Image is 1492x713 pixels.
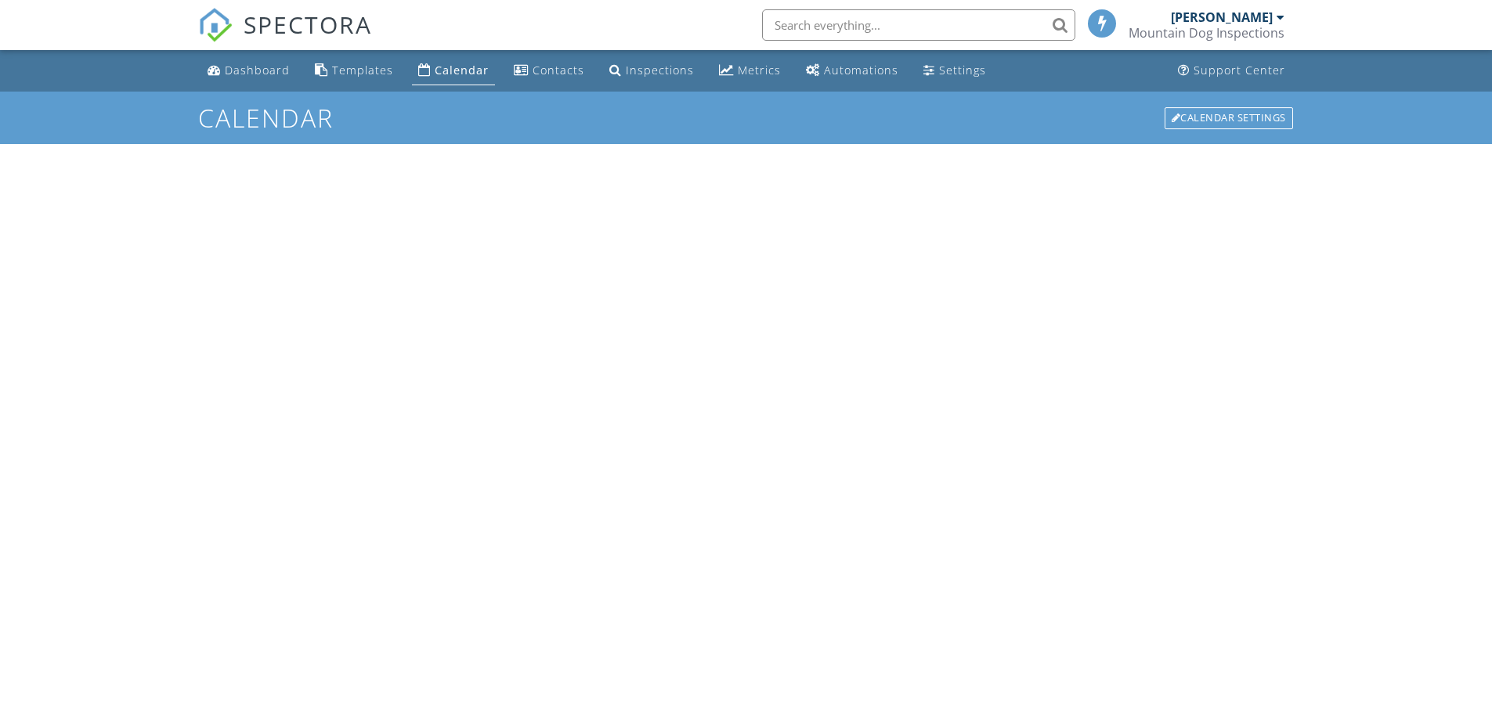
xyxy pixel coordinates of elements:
[198,104,1295,131] h1: Calendar
[1171,9,1273,25] div: [PERSON_NAME]
[198,8,233,42] img: The Best Home Inspection Software - Spectora
[939,63,986,77] div: Settings
[603,56,700,85] a: Inspections
[1172,56,1292,85] a: Support Center
[435,63,489,77] div: Calendar
[738,63,781,77] div: Metrics
[1129,25,1284,41] div: Mountain Dog Inspections
[533,63,584,77] div: Contacts
[309,56,399,85] a: Templates
[508,56,591,85] a: Contacts
[225,63,290,77] div: Dashboard
[244,8,372,41] span: SPECTORA
[800,56,905,85] a: Automations (Basic)
[626,63,694,77] div: Inspections
[1194,63,1285,77] div: Support Center
[201,56,296,85] a: Dashboard
[1165,107,1293,129] div: Calendar Settings
[824,63,898,77] div: Automations
[1163,106,1295,131] a: Calendar Settings
[412,56,495,85] a: Calendar
[917,56,992,85] a: Settings
[198,21,372,54] a: SPECTORA
[332,63,393,77] div: Templates
[762,9,1075,41] input: Search everything...
[713,56,787,85] a: Metrics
